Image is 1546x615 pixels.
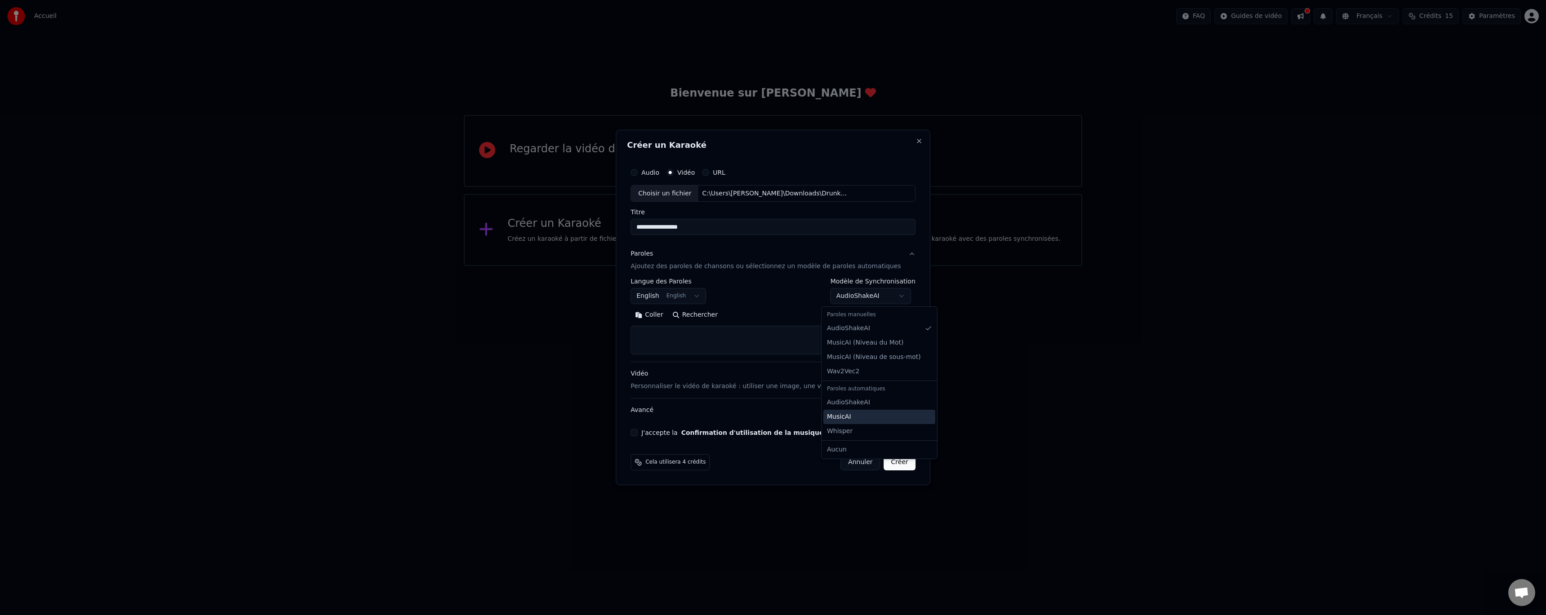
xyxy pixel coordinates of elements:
span: MusicAI [827,412,851,421]
span: AudioShakeAI [827,324,870,333]
span: Whisper [827,427,853,436]
span: MusicAI ( Niveau de sous-mot ) [827,353,921,362]
span: Aucun [827,445,847,454]
div: Paroles manuelles [823,309,935,321]
span: MusicAI ( Niveau du Mot ) [827,338,903,347]
span: AudioShakeAI [827,398,870,407]
span: Wav2Vec2 [827,367,859,376]
div: Paroles automatiques [823,383,935,395]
